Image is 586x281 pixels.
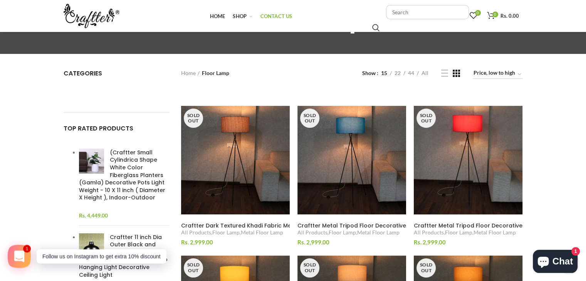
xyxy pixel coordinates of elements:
span: Categories [64,69,102,78]
span: Craftter Dark Textured Khadi Fabric Metal Tripod Decorative Standing Night Lamp [181,222,411,229]
span: Sold Out [300,258,319,278]
span: 15 [381,70,387,76]
span: Home [210,13,225,19]
a: Metal Floor Lamp [474,229,516,236]
span: Rs. 2,999.00 [414,239,446,246]
a: Floor Lamp [212,229,240,236]
span: All [421,70,428,76]
span: 44 [408,70,414,76]
span: Floor Lamp [202,70,229,76]
a: Craftter 11 inch Dia Outer Black and Inner White Color Metal Pendant Lamp Hanging Light Decorativ... [79,233,170,279]
div: , , [297,229,406,236]
a: Craftter Dark Textured Khadi Fabric Metal Tripod Decorative Standing Night Lamp [181,222,290,229]
span: Sold Out [184,258,203,278]
a: Craftter Metal Tripod Floor Decorative Standing Night Lamp (Blue, 19 X 10 X 57 inch) [297,222,406,229]
span: Shop [233,13,247,19]
a: (Craftter Small Cylindrica Shape White Color Fiberglass Planters (Gamla) Decorative Pots Light We... [79,149,170,201]
span: 0 [492,12,498,17]
a: All Products [297,229,327,236]
a: Floor Lamp [445,229,472,236]
span: Craftter Metal Tripod Floor Decorative Standing Night Lamp (Blue, 19 X 10 X 57 inch) [297,222,531,229]
span: Contact Us [260,13,292,19]
span: Show [362,69,378,77]
a: 0 Rs. 0.00 [483,8,523,23]
a: Contact Us [257,8,296,24]
a: 0 [466,8,481,23]
span: Rs. 2,999.00 [297,239,329,246]
span: Rs. 2,999.00 [181,239,213,246]
a: Craftter Metal Tripod Floor Decorative Standing Night Lamp (Dark Pink) [414,222,522,229]
div: , , [181,229,290,236]
a: Floor Lamp [329,229,356,236]
a: Metal Floor Lamp [357,229,400,236]
a: All Products [181,229,211,236]
span: 1 [24,246,30,251]
span: 0 [475,10,481,16]
input: Search [372,24,379,32]
a: Home [181,69,200,77]
span: Rs. 4,449.00 [79,212,108,219]
a: Home [206,8,229,24]
a: 22 [392,69,403,77]
span: Sold Out [416,258,436,278]
inbox-online-store-chat: Shopify online store chat [531,250,580,275]
span: 22 [395,70,401,76]
span: Sold Out [416,109,436,128]
a: 15 [378,69,390,77]
a: Metal Floor Lamp [241,229,283,236]
a: All Products [414,229,444,236]
span: TOP RATED PRODUCTS [64,124,133,133]
a: Shop [229,8,256,24]
span: Sold Out [184,109,203,128]
span: Sold Out [300,109,319,128]
span: Rs. 0.00 [500,13,519,19]
span: (Craftter Small Cylindrica Shape White Color Fiberglass Planters (Gamla) Decorative Pots Light We... [79,149,165,202]
input: Search [386,5,469,19]
a: 44 [405,69,417,77]
a: All [419,69,431,77]
span: Craftter 11 inch Dia Outer Black and Inner White Color Metal Pendant Lamp Hanging Light Decorativ... [79,233,168,279]
div: , , [414,229,522,236]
